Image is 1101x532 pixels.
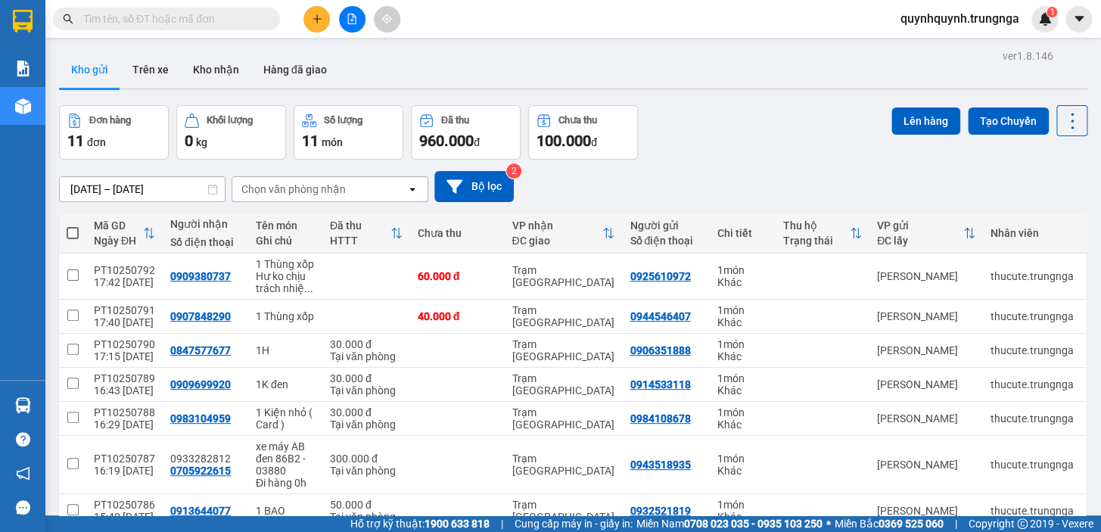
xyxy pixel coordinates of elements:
div: thucute.trungnga [991,270,1078,282]
button: Trên xe [120,51,181,88]
span: search [63,14,73,24]
div: Trạm [GEOGRAPHIC_DATA] [512,304,614,328]
div: thucute.trungnga [991,378,1078,390]
div: Nhân viên [991,227,1078,239]
span: món [322,136,343,148]
div: [PERSON_NAME] [877,270,975,282]
div: 17:15 [DATE] [94,350,155,362]
span: đơn [87,136,106,148]
div: Hư ko chịu trách nhiệm , đi 0h [256,270,315,294]
div: 0984108678 [630,412,690,425]
div: Khác [717,276,767,288]
div: thucute.trungnga [991,344,1078,356]
span: 0 [185,132,193,150]
div: 1 Thùng xốp [256,310,315,322]
span: 11 [67,132,84,150]
button: file-add [339,6,365,33]
div: Trạng thái [782,235,850,247]
div: 16:29 [DATE] [94,418,155,431]
th: Toggle SortBy [775,213,869,254]
div: PT10250787 [94,453,155,465]
div: Khác [717,384,767,397]
div: PT10250788 [94,406,155,418]
button: Bộ lọc [434,171,514,202]
div: 0913644077 [170,505,231,517]
div: 16:43 [DATE] [94,384,155,397]
div: 0705922615 [170,465,231,477]
sup: 2 [506,163,521,179]
div: 1 món [717,304,767,316]
input: Tìm tên, số ĐT hoặc mã đơn [83,11,262,27]
div: Đã thu [330,219,390,232]
button: Lên hàng [891,107,960,135]
span: Hỗ trợ kỹ thuật: [350,515,490,532]
div: xe máy AB đen 86B2 - 03880 [256,440,315,477]
div: 0983104959 [170,412,231,425]
span: đ [591,136,597,148]
span: đ [474,136,480,148]
span: ... [304,282,313,294]
img: warehouse-icon [15,397,31,413]
div: 30.000 đ [330,406,403,418]
div: Số điện thoại [170,236,241,248]
span: Miền Bắc [835,515,944,532]
button: Kho nhận [181,51,251,88]
strong: 0708 023 035 - 0935 103 250 [684,518,823,530]
button: Đơn hàng11đơn [59,105,169,160]
div: 0909699920 [170,378,231,390]
button: plus [303,6,330,33]
th: Toggle SortBy [322,213,410,254]
strong: 0369 525 060 [879,518,944,530]
div: 1 món [717,499,767,511]
div: 50.000 đ [330,499,403,511]
div: PT10250789 [94,372,155,384]
div: Ghi chú [256,235,315,247]
div: Trạm [GEOGRAPHIC_DATA] [512,372,614,397]
div: 0944546407 [630,310,690,322]
div: 17:42 [DATE] [94,276,155,288]
span: quynhquynh.trungnga [888,9,1031,28]
div: Chưa thu [418,227,497,239]
div: 16:19 [DATE] [94,465,155,477]
div: Khác [717,465,767,477]
div: 0907848290 [170,310,231,322]
div: Trạm [GEOGRAPHIC_DATA] [512,499,614,523]
div: Tại văn phòng [330,465,403,477]
span: 11 [302,132,319,150]
span: aim [381,14,392,24]
div: 60.000 đ [418,270,497,282]
div: 17:40 [DATE] [94,316,155,328]
div: Khác [717,350,767,362]
div: 0914533118 [630,378,690,390]
div: Trạm [GEOGRAPHIC_DATA] [512,338,614,362]
svg: open [406,183,418,195]
th: Toggle SortBy [86,213,163,254]
div: thucute.trungnga [991,505,1078,517]
div: [PERSON_NAME] [877,344,975,356]
button: Khối lượng0kg [176,105,286,160]
div: 0906351888 [630,344,690,356]
button: caret-down [1065,6,1092,33]
div: Chưa thu [558,115,597,126]
sup: 1 [1047,7,1057,17]
div: Tại văn phòng [330,418,403,431]
span: 960.000 [419,132,474,150]
div: 0909380737 [170,270,231,282]
span: 1 [1049,7,1054,17]
div: Trạm [GEOGRAPHIC_DATA] [512,406,614,431]
div: Trạm [GEOGRAPHIC_DATA] [512,264,614,288]
span: message [16,500,30,515]
div: 1 Kiện nhỏ ( Card ) [256,406,315,431]
div: Đã thu [441,115,469,126]
span: plus [312,14,322,24]
button: aim [374,6,400,33]
img: solution-icon [15,61,31,76]
div: Đi hàng 0h [256,477,315,489]
div: Ngày ĐH [94,235,143,247]
div: Đơn hàng [89,115,131,126]
div: 1 Thùng xốp [256,258,315,270]
div: 30.000 đ [330,372,403,384]
div: [PERSON_NAME] [877,378,975,390]
div: 1 món [717,406,767,418]
span: kg [196,136,207,148]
